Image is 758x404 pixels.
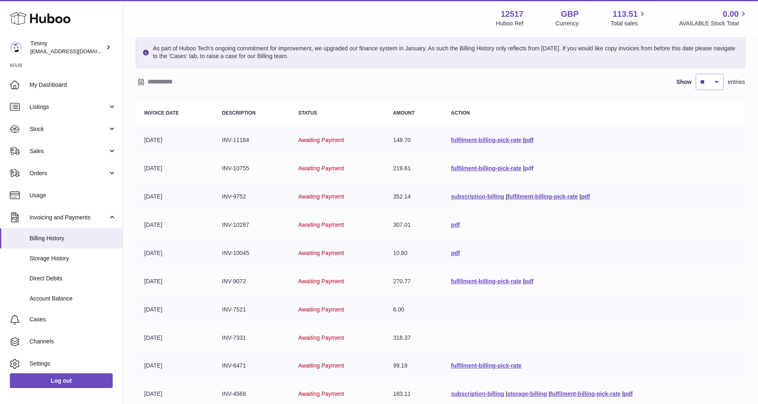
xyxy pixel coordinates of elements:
span: Storage History [30,255,116,262]
span: Awaiting Payment [298,221,344,228]
span: Stock [30,125,108,133]
td: 10.80 [385,241,443,265]
a: pdf [451,221,460,228]
a: pdf [524,137,533,143]
a: pdf [581,193,590,200]
span: AVAILABLE Stock Total [679,20,748,27]
span: Sales [30,147,108,155]
td: INV-7521 [214,298,290,322]
span: [EMAIL_ADDRESS][DOMAIN_NAME] [30,48,120,54]
span: Awaiting Payment [298,362,344,369]
span: Awaiting Payment [298,278,344,284]
span: Channels [30,338,116,345]
a: subscription-billing [451,390,504,397]
div: Huboo Ref [496,20,524,27]
td: 318.37 [385,326,443,350]
span: | [523,165,525,172]
a: pdf [624,390,633,397]
strong: Status [298,110,317,116]
span: Cases [30,316,116,323]
td: [DATE] [136,241,214,265]
td: 99.18 [385,354,443,378]
td: [DATE] [136,185,214,209]
span: Awaiting Payment [298,165,344,172]
span: My Dashboard [30,81,116,89]
td: INV-10045 [214,241,290,265]
td: INV-9072 [214,269,290,293]
div: Timmy [30,40,104,55]
span: Account Balance [30,295,116,302]
span: | [506,193,508,200]
span: 0.00 [723,9,739,20]
div: As part of Huboo Tech's ongoing commitment for improvement, we upgraded our finance system in Jan... [136,38,745,67]
td: [DATE] [136,298,214,322]
span: Awaiting Payment [298,137,344,143]
td: [DATE] [136,326,214,350]
strong: Amount [393,110,415,116]
td: 148.70 [385,128,443,152]
td: INV-6471 [214,354,290,378]
img: support@pumpkinproductivity.org [10,41,22,54]
td: [DATE] [136,354,214,378]
span: Invoicing and Payments [30,214,108,221]
a: fulfilment-billing-pick-rate [451,278,522,284]
span: entries [728,78,745,86]
a: fulfilment-billing-pick-rate [451,362,522,369]
span: Orders [30,169,108,177]
span: | [506,390,508,397]
span: Awaiting Payment [298,193,344,200]
td: INV-10755 [214,156,290,181]
td: [DATE] [136,128,214,152]
a: pdf [524,165,533,172]
a: 113.51 Total sales [610,9,647,27]
span: Awaiting Payment [298,390,344,397]
td: 6.00 [385,298,443,322]
span: Usage [30,192,116,199]
a: Log out [10,373,113,388]
span: Billing History [30,235,116,242]
span: | [523,278,525,284]
a: fulfilment-billing-pick-rate [451,165,522,172]
span: Total sales [610,20,647,27]
a: subscription-billing [451,193,504,200]
strong: Action [451,110,470,116]
span: | [622,390,624,397]
a: fulfilment-billing-pick-rate [507,193,578,200]
td: 219.61 [385,156,443,181]
div: Currency [556,20,579,27]
label: Show [676,78,692,86]
a: pdf [524,278,533,284]
td: 270.77 [385,269,443,293]
strong: GBP [561,9,579,20]
span: Listings [30,103,108,111]
span: 113.51 [613,9,638,20]
strong: 12517 [501,9,524,20]
td: INV-9752 [214,185,290,209]
a: 0.00 AVAILABLE Stock Total [679,9,748,27]
a: fulfilment-billing-pick-rate [451,137,522,143]
td: [DATE] [136,213,214,237]
span: | [523,137,525,143]
span: | [579,193,581,200]
strong: Description [222,110,256,116]
td: INV-7331 [214,326,290,350]
td: 307.01 [385,213,443,237]
a: fulfilment-billing-pick-rate [550,390,621,397]
td: INV-11184 [214,128,290,152]
span: Awaiting Payment [298,334,344,341]
td: INV-10287 [214,213,290,237]
td: 352.14 [385,185,443,209]
span: Settings [30,360,116,368]
td: [DATE] [136,269,214,293]
span: | [549,390,550,397]
span: Direct Debits [30,275,116,282]
a: pdf [451,250,460,256]
strong: Invoice Date [144,110,179,116]
span: Awaiting Payment [298,250,344,256]
span: Awaiting Payment [298,306,344,313]
a: storage-billing [507,390,547,397]
td: [DATE] [136,156,214,181]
